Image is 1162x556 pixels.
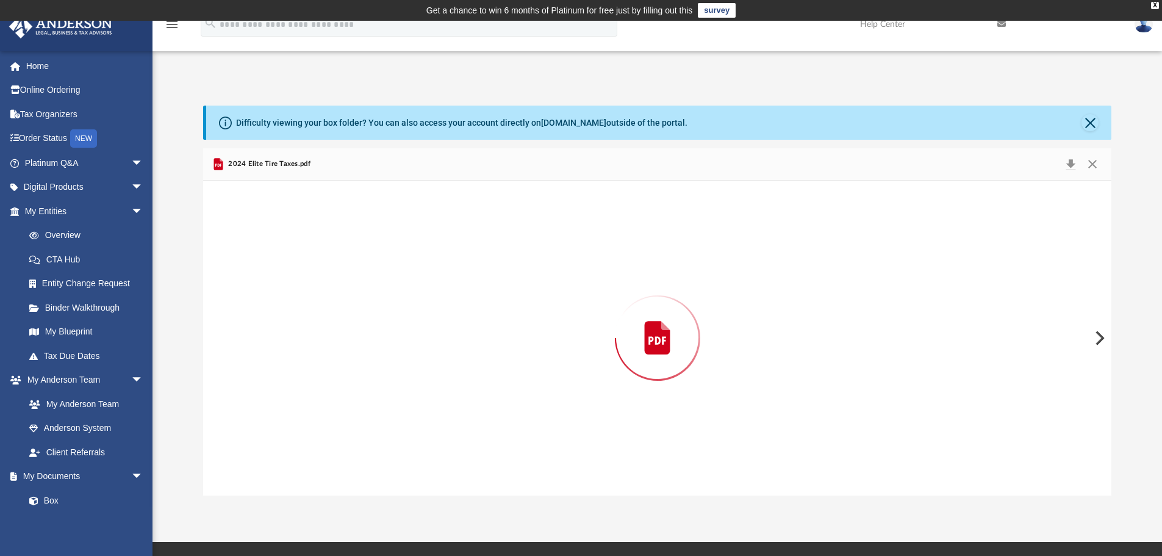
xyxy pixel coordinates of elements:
a: Platinum Q&Aarrow_drop_down [9,151,162,175]
span: arrow_drop_down [131,368,156,393]
a: Anderson System [17,416,156,441]
a: Binder Walkthrough [17,295,162,320]
a: Digital Productsarrow_drop_down [9,175,162,200]
a: Meeting Minutes [17,513,156,537]
i: menu [165,17,179,32]
span: arrow_drop_down [131,175,156,200]
div: Get a chance to win 6 months of Platinum for free just by filling out this [426,3,693,18]
a: My Documentsarrow_drop_down [9,464,156,489]
div: close [1151,2,1159,9]
a: survey [698,3,736,18]
span: arrow_drop_down [131,151,156,176]
button: Close [1081,156,1103,173]
button: Close [1081,114,1099,131]
a: My Entitiesarrow_drop_down [9,199,162,223]
a: Overview [17,223,162,248]
div: NEW [70,129,97,148]
span: arrow_drop_down [131,464,156,489]
button: Next File [1085,321,1112,355]
img: User Pic [1135,15,1153,33]
a: My Anderson Team [17,392,149,416]
a: Home [9,54,162,78]
a: Tax Due Dates [17,344,162,368]
a: My Anderson Teamarrow_drop_down [9,368,156,392]
a: Order StatusNEW [9,126,162,151]
div: Preview [203,148,1112,496]
a: Online Ordering [9,78,162,103]
i: search [204,16,217,30]
a: Tax Organizers [9,102,162,126]
a: CTA Hub [17,247,162,272]
a: Client Referrals [17,440,156,464]
span: arrow_drop_down [131,199,156,224]
img: Anderson Advisors Platinum Portal [5,15,116,38]
a: menu [165,23,179,32]
a: Entity Change Request [17,272,162,296]
button: Download [1060,156,1081,173]
div: Difficulty viewing your box folder? You can also access your account directly on outside of the p... [236,117,687,129]
span: 2024 Elite Tire Taxes.pdf [226,159,310,170]
a: Box [17,488,149,513]
a: My Blueprint [17,320,156,344]
a: [DOMAIN_NAME] [541,118,606,128]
